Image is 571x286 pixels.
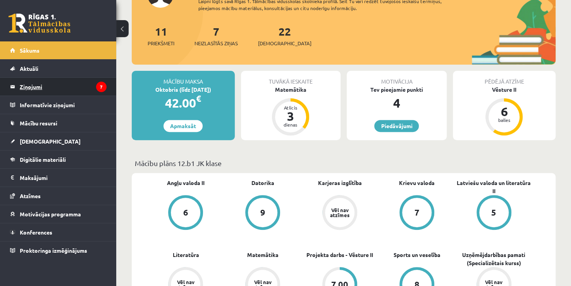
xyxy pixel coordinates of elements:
[172,251,199,259] a: Literatūra
[492,105,516,118] div: 6
[10,151,107,168] a: Digitālie materiāli
[241,86,341,137] a: Matemātika Atlicis 3 dienas
[183,208,188,217] div: 6
[492,118,516,122] div: balles
[20,78,107,96] legend: Ziņojumi
[414,208,419,217] div: 7
[20,156,66,163] span: Digitālie materiāli
[455,179,532,195] a: Latviešu valoda un literatūra II
[260,208,265,217] div: 9
[20,120,57,127] span: Mācību resursi
[393,251,440,259] a: Sports un veselība
[167,179,205,187] a: Angļu valoda II
[453,71,556,86] div: Pēdējā atzīme
[194,39,238,47] span: Neizlasītās ziņas
[10,114,107,132] a: Mācību resursi
[453,86,556,94] div: Vēsture II
[20,247,87,254] span: Proktoringa izmēģinājums
[20,65,38,72] span: Aktuāli
[163,120,203,132] a: Apmaksāt
[10,41,107,59] a: Sākums
[132,86,235,94] div: Oktobris (līdz [DATE])
[251,179,274,187] a: Datorika
[10,60,107,77] a: Aktuāli
[20,96,107,114] legend: Informatīvie ziņojumi
[148,39,174,47] span: Priekšmeti
[241,71,341,86] div: Tuvākā ieskaite
[279,122,302,127] div: dienas
[194,24,238,47] a: 7Neizlasītās ziņas
[279,110,302,122] div: 3
[374,120,419,132] a: Piedāvājumi
[347,86,447,94] div: Tev pieejamie punkti
[10,132,107,150] a: [DEMOGRAPHIC_DATA]
[347,94,447,112] div: 4
[20,192,41,199] span: Atzīmes
[10,187,107,205] a: Atzīmes
[318,179,361,187] a: Karjeras izglītība
[453,86,556,137] a: Vēsture II 6 balles
[10,78,107,96] a: Ziņojumi7
[247,251,279,259] a: Matemātika
[10,241,107,259] a: Proktoringa izmēģinājums
[491,208,496,217] div: 5
[96,82,107,92] i: 7
[258,39,311,47] span: [DEMOGRAPHIC_DATA]
[132,71,235,86] div: Mācību maksa
[378,195,455,231] a: 7
[20,138,81,145] span: [DEMOGRAPHIC_DATA]
[301,195,378,231] a: Vēl nav atzīmes
[196,93,201,104] span: €
[132,94,235,112] div: 42.00
[10,96,107,114] a: Informatīvie ziņojumi
[10,169,107,187] a: Maksājumi
[399,179,435,187] a: Krievu valoda
[20,169,107,187] legend: Maksājumi
[258,24,311,47] a: 22[DEMOGRAPHIC_DATA]
[10,223,107,241] a: Konferences
[329,207,351,217] div: Vēl nav atzīmes
[135,158,552,168] p: Mācību plāns 12.b1 JK klase
[20,229,52,236] span: Konferences
[10,205,107,223] a: Motivācijas programma
[347,71,447,86] div: Motivācija
[455,251,532,267] a: Uzņēmējdarbības pamati (Specializētais kurss)
[306,251,373,259] a: Projekta darbs - Vēsture II
[147,195,224,231] a: 6
[224,195,301,231] a: 9
[241,86,341,94] div: Matemātika
[9,14,71,33] a: Rīgas 1. Tālmācības vidusskola
[279,105,302,110] div: Atlicis
[455,195,532,231] a: 5
[20,211,81,217] span: Motivācijas programma
[148,24,174,47] a: 11Priekšmeti
[20,47,40,54] span: Sākums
